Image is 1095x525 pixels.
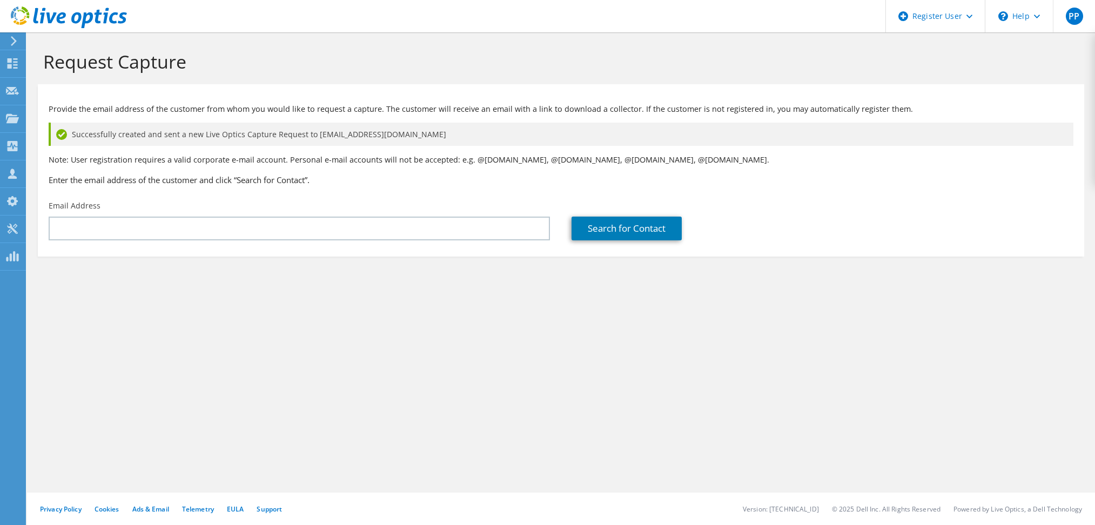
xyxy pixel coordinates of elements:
[182,504,214,514] a: Telemetry
[95,504,119,514] a: Cookies
[953,504,1082,514] li: Powered by Live Optics, a Dell Technology
[49,154,1073,166] p: Note: User registration requires a valid corporate e-mail account. Personal e-mail accounts will ...
[40,504,82,514] a: Privacy Policy
[257,504,282,514] a: Support
[49,103,1073,115] p: Provide the email address of the customer from whom you would like to request a capture. The cust...
[1066,8,1083,25] span: PP
[998,11,1008,21] svg: \n
[43,50,1073,73] h1: Request Capture
[49,200,100,211] label: Email Address
[132,504,169,514] a: Ads & Email
[49,174,1073,186] h3: Enter the email address of the customer and click “Search for Contact”.
[832,504,941,514] li: © 2025 Dell Inc. All Rights Reserved
[743,504,819,514] li: Version: [TECHNICAL_ID]
[72,129,446,140] span: Successfully created and sent a new Live Optics Capture Request to [EMAIL_ADDRESS][DOMAIN_NAME]
[227,504,244,514] a: EULA
[572,217,682,240] a: Search for Contact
